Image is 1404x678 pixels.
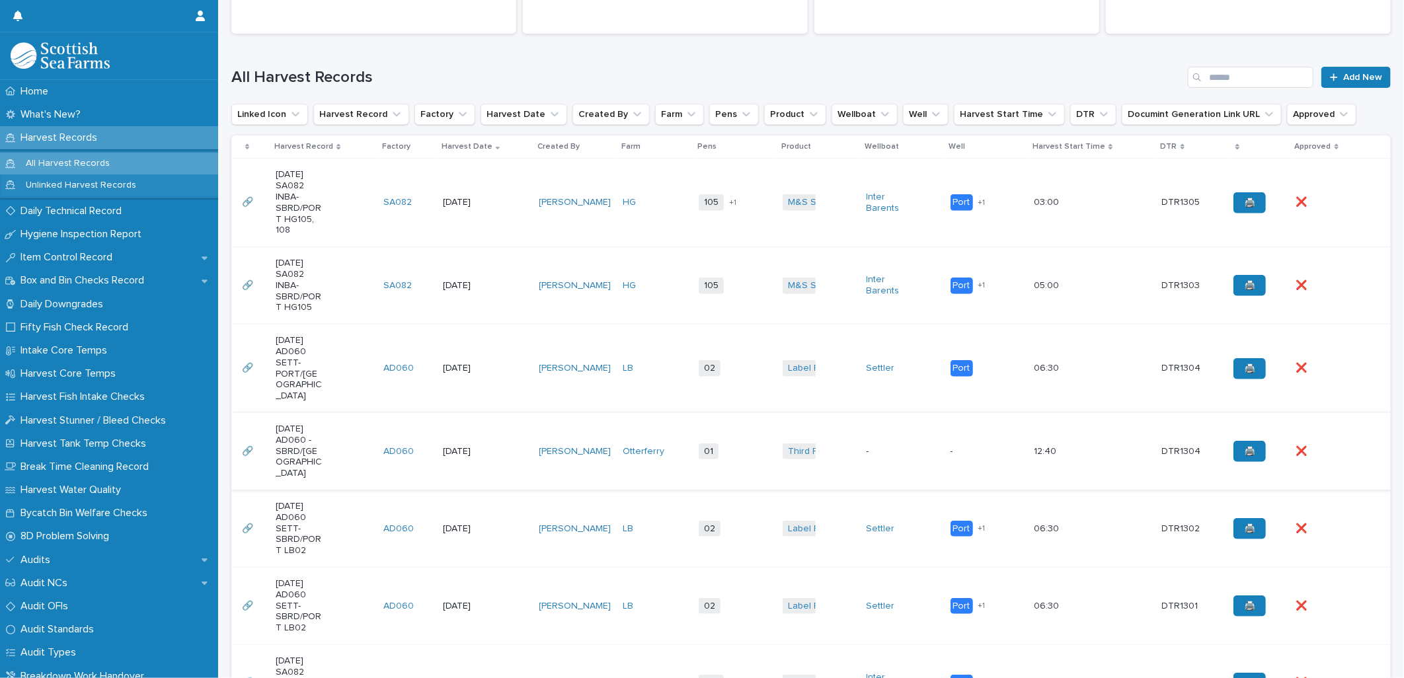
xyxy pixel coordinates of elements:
p: Harvest Core Temps [15,367,126,380]
p: Approved [1295,139,1331,154]
p: Unlinked Harvest Records [15,180,147,191]
p: 06:30 [1034,521,1062,535]
a: 🖨️ [1233,441,1266,462]
p: 🔗 [242,598,256,612]
a: 🖨️ [1233,192,1266,213]
p: 06:30 [1034,360,1062,374]
p: DTR1305 [1162,194,1203,208]
span: 🖨️ [1244,524,1255,533]
button: Pens [709,104,759,125]
div: Port [951,598,973,615]
p: Break Time Cleaning Record [15,461,159,473]
div: Port [951,521,973,537]
p: All Harvest Records [15,158,120,169]
a: 🖨️ [1233,275,1266,296]
button: DTR [1070,104,1116,125]
p: ❌ [1296,521,1310,535]
p: Wellboat [865,139,900,154]
p: [DATE] [443,523,490,535]
button: Farm [655,104,704,125]
p: Harvest Water Quality [15,484,132,496]
p: ❌ [1296,443,1310,457]
p: Intake Core Temps [15,344,118,357]
span: 🖨️ [1244,601,1255,611]
p: DTR1301 [1162,598,1201,612]
button: Well [903,104,949,125]
span: 105 [699,278,724,294]
p: Harvest Tank Temp Checks [15,437,157,450]
p: Harvest Records [15,132,108,144]
p: Daily Downgrades [15,298,114,311]
p: Audit OFIs [15,600,79,613]
p: Bycatch Bin Welfare Checks [15,507,158,519]
span: 01 [699,443,719,460]
span: + 1 [978,525,986,533]
button: Harvest Date [481,104,567,125]
div: Search [1188,67,1313,88]
span: 02 [699,598,721,615]
span: 105 [699,194,724,211]
tr: 🔗🔗 [DATE] AD060 SETT-SBRD/PORT LB02AD060 [DATE][PERSON_NAME] LB 02Label Rouge Settler Port+106:30... [231,490,1391,567]
p: Harvest Record [274,139,333,154]
a: HG [623,280,636,291]
img: mMrefqRFQpe26GRNOUkG [11,42,110,69]
p: Farm [621,139,641,154]
tr: 🔗🔗 [DATE] AD060 SETT-SBRD/PORT LB02AD060 [DATE][PERSON_NAME] LB 02Label Rouge Settler Port+106:30... [231,567,1391,644]
p: [DATE] [443,280,490,291]
a: LB [623,523,633,535]
p: [DATE] AD060 -SBRD/[GEOGRAPHIC_DATA] [276,424,323,479]
p: 03:00 [1034,194,1062,208]
a: Settler [867,363,895,374]
span: + 1 [729,199,736,207]
p: [DATE] [443,363,490,374]
p: ❌ [1296,194,1310,208]
p: Product [781,139,811,154]
p: DTR1302 [1162,521,1203,535]
tr: 🔗🔗 [DATE] SA082 INBA-SBRD/PORT HG105SA082 [DATE][PERSON_NAME] HG 105M&S Select Inter Barents Port... [231,247,1391,324]
a: AD060 [383,523,414,535]
p: ❌ [1296,278,1310,291]
button: Product [764,104,826,125]
p: Hygiene Inspection Report [15,228,152,241]
a: SA082 [383,197,412,208]
p: 🔗 [242,521,256,535]
button: Linked Icon [231,104,308,125]
button: Documint Generation Link URL [1122,104,1282,125]
p: Created By [538,139,580,154]
span: 🖨️ [1244,364,1255,373]
h1: All Harvest Records [231,68,1183,87]
p: ❌ [1296,598,1310,612]
p: Audit Types [15,646,87,659]
span: + 1 [978,199,986,207]
span: + 1 [978,602,986,610]
p: - [867,446,914,457]
span: Add New [1343,73,1382,82]
p: What's New? [15,108,91,121]
tr: 🔗🔗 [DATE] SA082 INBA-SBRD/PORT HG105, 108SA082 [DATE][PERSON_NAME] HG 105+1M&S Select Inter Baren... [231,159,1391,247]
p: Audit Standards [15,623,104,636]
a: Label Rouge [788,601,842,612]
p: [DATE] AD060 SETT-PORT/[GEOGRAPHIC_DATA] [276,335,323,402]
span: 02 [699,521,721,537]
p: DTR1304 [1162,443,1204,457]
p: ❌ [1296,360,1310,374]
p: Audits [15,554,61,566]
p: [DATE] SA082 INBA-SBRD/PORT HG105 [276,258,323,313]
tr: 🔗🔗 [DATE] AD060 SETT-PORT/[GEOGRAPHIC_DATA]AD060 [DATE][PERSON_NAME] LB 02Label Rouge Settler Por... [231,324,1391,413]
a: LB [623,363,633,374]
a: [PERSON_NAME] [539,601,611,612]
p: Well [949,139,966,154]
p: 8D Problem Solving [15,530,120,543]
p: 🔗 [242,360,256,374]
p: Audit NCs [15,577,78,589]
p: Harvest Fish Intake Checks [15,391,155,403]
p: Daily Technical Record [15,205,132,217]
button: Created By [572,104,650,125]
p: DTR [1161,139,1177,154]
p: Home [15,85,59,98]
p: 12:40 [1034,443,1059,457]
a: Label Rouge [788,523,842,535]
p: 05:00 [1034,278,1062,291]
a: AD060 [383,601,414,612]
p: [DATE] AD060 SETT-SBRD/PORT LB02 [276,501,323,556]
